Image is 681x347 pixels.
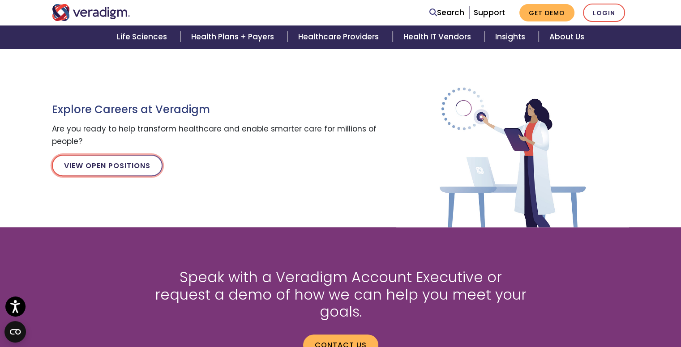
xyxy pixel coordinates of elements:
a: Health Plans + Payers [180,25,287,48]
img: Veradigm logo [52,4,130,21]
a: Get Demo [519,4,574,21]
h3: Explore Careers at Veradigm [52,103,383,116]
a: View Open Positions [52,155,163,176]
a: Healthcare Providers [287,25,392,48]
a: Search [429,7,464,19]
a: Insights [484,25,539,48]
a: Health IT Vendors [393,25,484,48]
button: Open CMP widget [4,321,26,343]
a: Support [474,7,505,18]
p: Are you ready to help transform healthcare and enable smarter care for millions of people? [52,123,383,147]
a: About Us [539,25,595,48]
a: Login [583,4,625,22]
a: Life Sciences [106,25,180,48]
h2: Speak with a Veradigm Account Executive or request a demo of how we can help you meet your goals. [150,269,531,320]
